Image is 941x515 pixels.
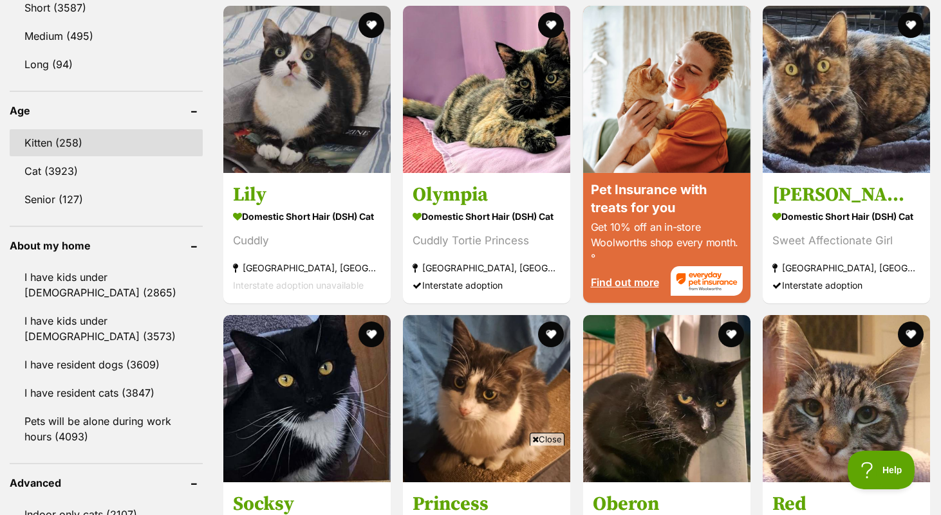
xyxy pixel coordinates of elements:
[10,307,203,350] a: I have kids under [DEMOGRAPHIC_DATA] (3573)
[763,6,930,173] img: Molly - Domestic Short Hair (DSH) Cat
[772,231,920,249] div: Sweet Affectionate Girl
[223,172,391,303] a: Lily Domestic Short Hair (DSH) Cat Cuddly [GEOGRAPHIC_DATA], [GEOGRAPHIC_DATA] Interstate adoptio...
[539,321,564,347] button: favourite
[359,12,384,38] button: favourite
[10,477,203,489] header: Advanced
[539,12,564,38] button: favourite
[233,206,381,225] strong: Domestic Short Hair (DSH) Cat
[233,279,364,290] span: Interstate adoption unavailable
[848,451,915,489] iframe: Help Scout Beacon - Open
[583,315,750,482] img: Oberon - Domestic Short Hair (DSH) Cat
[403,315,570,482] img: Princess - Domestic Short Hair (DSH) Cat
[10,51,203,78] a: Long (94)
[763,315,930,482] img: Red - Domestic Short Hair Cat
[718,321,744,347] button: favourite
[10,186,203,213] a: Senior (127)
[772,182,920,206] h3: [PERSON_NAME]
[233,182,381,206] h3: Lily
[10,264,203,306] a: I have kids under [DEMOGRAPHIC_DATA] (2865)
[359,321,384,347] button: favourite
[403,6,570,173] img: Olympia - Domestic Short Hair (DSH) Cat
[898,12,924,38] button: favourite
[413,276,561,293] div: Interstate adoption
[763,172,930,303] a: [PERSON_NAME] Domestic Short Hair (DSH) Cat Sweet Affectionate Girl [GEOGRAPHIC_DATA], [GEOGRAPHI...
[10,408,203,450] a: Pets will be alone during work hours (4093)
[413,231,561,249] div: Cuddly Tortie Princess
[772,276,920,293] div: Interstate adoption
[10,129,203,156] a: Kitten (258)
[403,172,570,303] a: Olympia Domestic Short Hair (DSH) Cat Cuddly Tortie Princess [GEOGRAPHIC_DATA], [GEOGRAPHIC_DATA]...
[413,258,561,276] strong: [GEOGRAPHIC_DATA], [GEOGRAPHIC_DATA]
[10,351,203,378] a: I have resident dogs (3609)
[10,23,203,50] a: Medium (495)
[233,258,381,276] strong: [GEOGRAPHIC_DATA], [GEOGRAPHIC_DATA]
[413,206,561,225] strong: Domestic Short Hair (DSH) Cat
[10,379,203,406] a: I have resident cats (3847)
[10,105,203,116] header: Age
[772,206,920,225] strong: Domestic Short Hair (DSH) Cat
[223,6,391,173] img: Lily - Domestic Short Hair (DSH) Cat
[530,433,564,446] span: Close
[236,451,705,509] iframe: Advertisement
[413,182,561,206] h3: Olympia
[898,321,924,347] button: favourite
[10,158,203,185] a: Cat (3923)
[772,258,920,276] strong: [GEOGRAPHIC_DATA], [GEOGRAPHIC_DATA]
[223,315,391,482] img: Socksy - Domestic Short Hair (DSH) Cat
[233,231,381,249] div: Cuddly
[10,240,203,251] header: About my home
